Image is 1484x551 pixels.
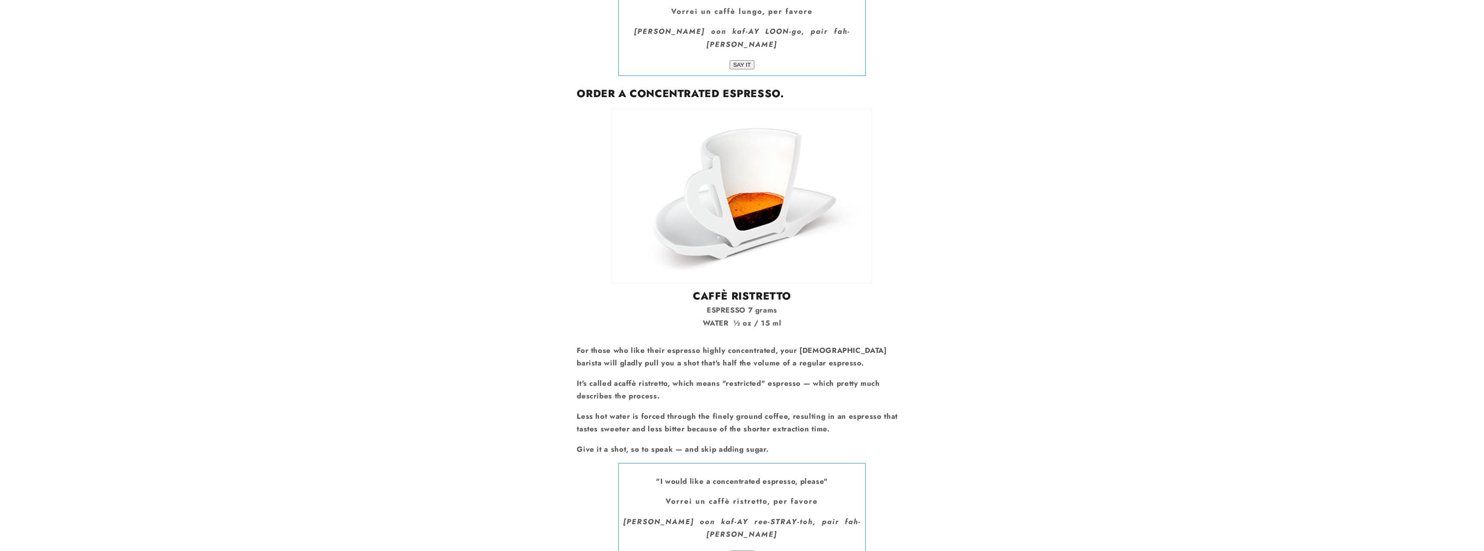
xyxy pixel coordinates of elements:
[577,443,907,456] p: Give it a shot, so to speak — and skip adding sugar.
[730,60,754,69] input: SAY IT
[623,495,861,508] p: Vorrei un caffè ristretto, per favore
[623,475,861,488] p: "I would like a concentrated espresso, please"
[577,87,907,100] h2: Order a concentrated espresso.
[577,289,907,303] h2: CAFFÈ RISTRETTO
[623,25,861,51] p: [PERSON_NAME] oon kaf-AY LOON-go, pair fah-[PERSON_NAME]
[577,304,907,329] p: ESPRESSO 7 grams WATER ½ oz / 15 ml
[623,5,861,18] p: Vorrei un caffè lungo, per favore
[577,410,907,436] p: Less hot water is forced through the finely ground coffee, resulting in an espresso that tastes s...
[611,109,872,283] img: To order a concentrated espresso with just half the usual amount of water, order a caffè ristretto
[577,377,907,403] p: It's called a , which means "restricted" espresso — which pretty much describes the process.
[623,515,861,541] p: [PERSON_NAME] oon kaf-AY ree-STRAY-toh, pair fah-[PERSON_NAME]
[618,378,668,388] strong: caffè ristretto
[577,344,907,370] p: For those who like their espresso highly concentrated, your [DEMOGRAPHIC_DATA] barista will gladl...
